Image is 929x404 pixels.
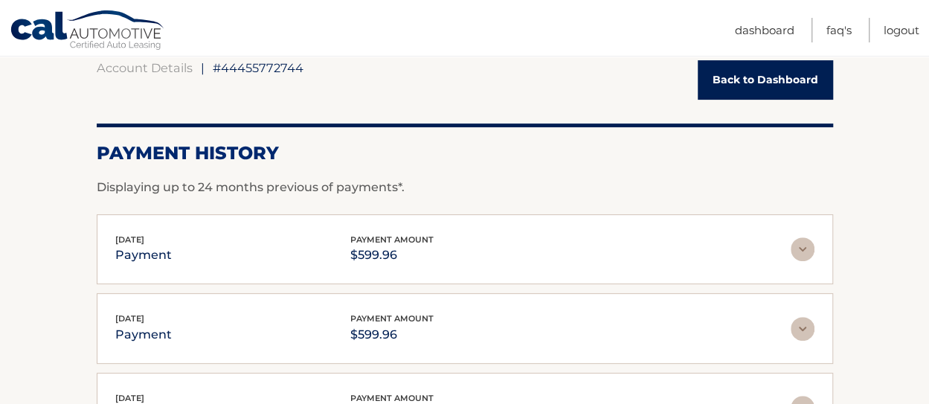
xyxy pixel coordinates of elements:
h2: Payment History [97,142,833,164]
img: accordion-rest.svg [791,237,814,261]
span: payment amount [350,393,434,403]
a: Account Details [97,60,193,75]
span: [DATE] [115,393,144,403]
span: payment amount [350,313,434,324]
a: Dashboard [735,18,794,42]
img: accordion-rest.svg [791,317,814,341]
p: payment [115,245,172,266]
a: FAQ's [826,18,852,42]
span: #44455772744 [213,60,303,75]
p: $599.96 [350,245,434,266]
p: payment [115,324,172,345]
p: Displaying up to 24 months previous of payments*. [97,179,833,196]
span: [DATE] [115,234,144,245]
span: payment amount [350,234,434,245]
a: Logout [884,18,919,42]
span: [DATE] [115,313,144,324]
p: $599.96 [350,324,434,345]
a: Back to Dashboard [698,60,833,100]
span: | [201,60,205,75]
a: Cal Automotive [10,10,166,53]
